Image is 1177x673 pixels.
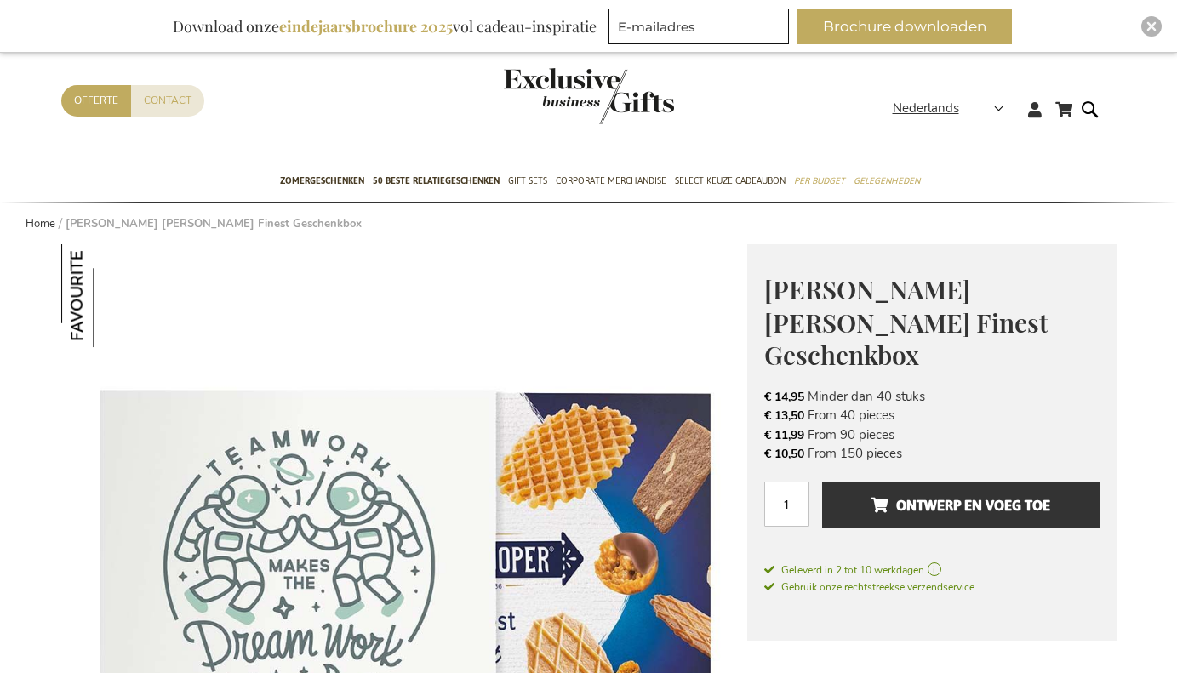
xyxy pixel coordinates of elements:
strong: [PERSON_NAME] [PERSON_NAME] Finest Geschenkbox [66,216,362,231]
div: Close [1141,16,1162,37]
span: € 10,50 [764,446,804,462]
li: From 150 pieces [764,444,1100,463]
a: Offerte [61,85,131,117]
li: From 90 pieces [764,425,1100,444]
span: 50 beste relatiegeschenken [373,172,500,190]
span: Corporate Merchandise [556,172,666,190]
a: Home [26,216,55,231]
img: Close [1146,21,1157,31]
a: Contact [131,85,204,117]
span: Select Keuze Cadeaubon [675,172,786,190]
span: Gebruik onze rechtstreekse verzendservice [764,580,974,594]
input: E-mailadres [608,9,789,44]
a: store logo [504,68,589,124]
span: € 11,99 [764,427,804,443]
a: Geleverd in 2 tot 10 werkdagen [764,562,1100,578]
li: From 40 pieces [764,406,1100,425]
button: Brochure downloaden [797,9,1012,44]
div: Download onze vol cadeau-inspiratie [165,9,604,44]
a: Gebruik onze rechtstreekse verzendservice [764,578,974,595]
form: marketing offers and promotions [608,9,794,49]
span: Nederlands [893,99,959,118]
input: Aantal [764,482,809,527]
span: Gelegenheden [854,172,920,190]
img: Jules Destrooper Jules' Finest Geschenkbox [61,244,164,347]
span: € 13,50 [764,408,804,424]
div: Nederlands [893,99,1014,118]
span: Zomergeschenken [280,172,364,190]
li: Minder dan 40 stuks [764,387,1100,406]
span: Gift Sets [508,172,547,190]
span: € 14,95 [764,389,804,405]
span: Ontwerp en voeg toe [871,492,1050,519]
button: Ontwerp en voeg toe [822,482,1099,528]
img: Exclusive Business gifts logo [504,68,674,124]
span: [PERSON_NAME] [PERSON_NAME] Finest Geschenkbox [764,272,1048,372]
span: Per Budget [794,172,845,190]
b: eindejaarsbrochure 2025 [279,16,453,37]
